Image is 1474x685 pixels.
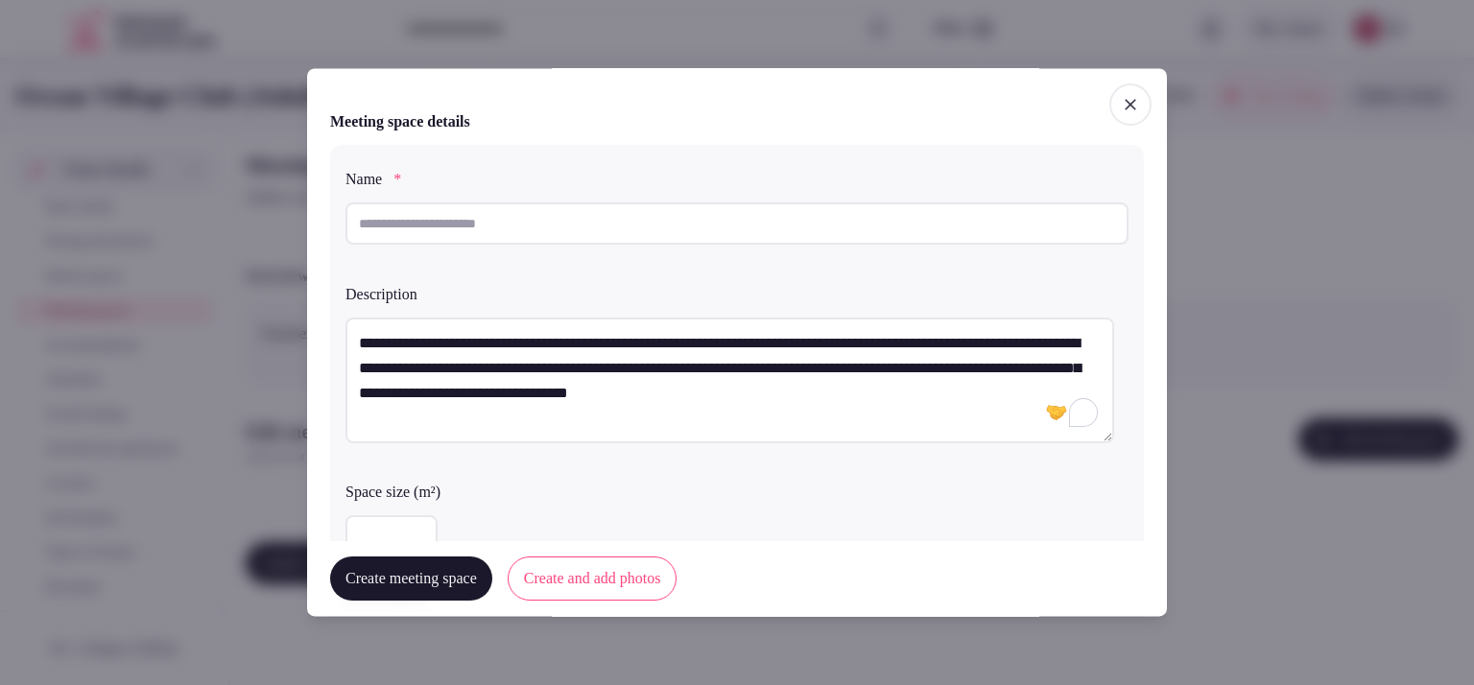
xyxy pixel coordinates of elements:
button: Create and add photos [508,557,678,602]
h2: Meeting space details [330,110,470,133]
textarea: To enrich screen reader interactions, please activate Accessibility in Grammarly extension settings [345,318,1114,443]
label: Description [345,287,1129,302]
label: Space size (m²) [345,485,1129,501]
label: Name [345,172,1129,187]
button: Create meeting space [330,557,492,602]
